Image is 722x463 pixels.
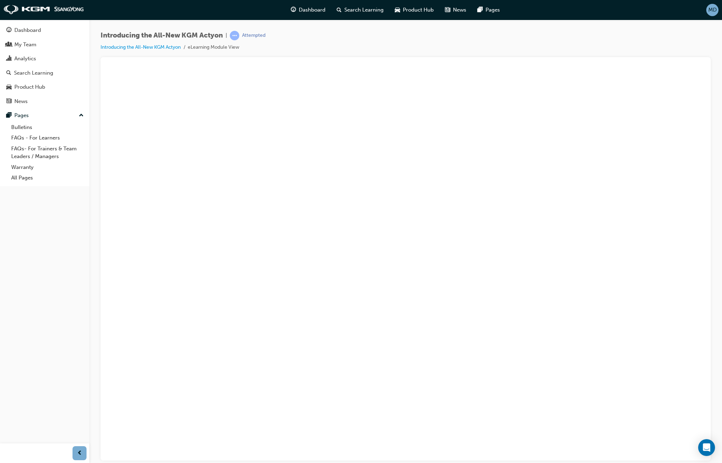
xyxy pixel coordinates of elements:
span: news-icon [6,98,12,105]
div: Pages [14,111,29,120]
span: guage-icon [291,6,296,14]
span: Search Learning [344,6,384,14]
a: Warranty [8,162,87,173]
button: Pages [3,109,87,122]
div: Open Intercom Messenger [698,439,715,456]
a: Bulletins [8,122,87,133]
span: search-icon [6,70,11,76]
span: people-icon [6,42,12,48]
span: car-icon [6,84,12,90]
span: pages-icon [477,6,483,14]
img: kgm [4,5,84,15]
div: Product Hub [14,83,45,91]
a: news-iconNews [439,3,472,17]
span: news-icon [445,6,450,14]
div: Analytics [14,55,36,63]
div: My Team [14,41,36,49]
a: News [3,95,87,108]
a: Search Learning [3,67,87,80]
a: Introducing the All-New KGM Actyon [101,44,181,50]
span: Product Hub [403,6,434,14]
div: Dashboard [14,26,41,34]
span: News [453,6,466,14]
span: car-icon [395,6,400,14]
button: MD [706,4,718,16]
a: guage-iconDashboard [285,3,331,17]
li: eLearning Module View [188,43,239,52]
a: FAQs - For Learners [8,132,87,143]
span: prev-icon [77,449,82,458]
a: search-iconSearch Learning [331,3,389,17]
span: learningRecordVerb_ATTEMPT-icon [230,31,239,40]
span: Pages [486,6,500,14]
span: search-icon [337,6,342,14]
a: pages-iconPages [472,3,506,17]
span: up-icon [79,111,84,120]
a: FAQs- For Trainers & Team Leaders / Managers [8,143,87,162]
span: Introducing the All-New KGM Actyon [101,32,223,40]
span: guage-icon [6,27,12,34]
a: All Pages [8,172,87,183]
span: MD [708,6,717,14]
span: | [226,32,227,40]
a: Analytics [3,52,87,65]
span: chart-icon [6,56,12,62]
a: Dashboard [3,24,87,37]
a: My Team [3,38,87,51]
a: car-iconProduct Hub [389,3,439,17]
div: Attempted [242,32,266,39]
div: Search Learning [14,69,53,77]
a: Product Hub [3,81,87,94]
span: pages-icon [6,113,12,119]
button: DashboardMy TeamAnalyticsSearch LearningProduct HubNews [3,22,87,109]
span: Dashboard [299,6,325,14]
div: News [14,97,28,105]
